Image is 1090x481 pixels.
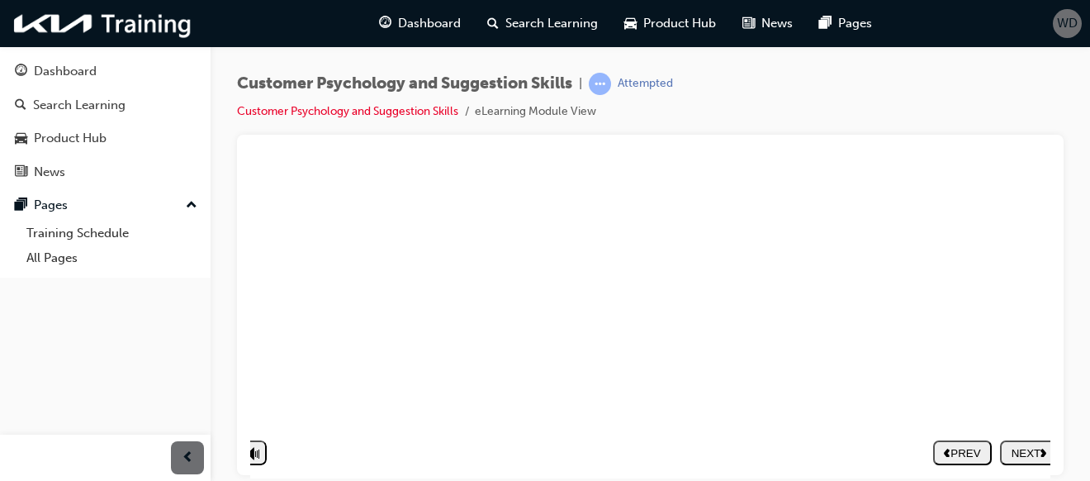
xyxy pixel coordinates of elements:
[505,14,598,33] span: Search Learning
[475,102,596,121] li: eLearning Module View
[34,196,68,215] div: Pages
[643,14,716,33] span: Product Hub
[761,14,793,33] span: News
[7,90,204,121] a: Search Learning
[806,7,885,40] a: pages-iconPages
[15,64,27,79] span: guage-icon
[237,74,572,93] span: Customer Psychology and Suggestion Skills
[624,13,637,34] span: car-icon
[1057,14,1078,33] span: WD
[34,62,97,81] div: Dashboard
[579,74,582,93] span: |
[182,448,194,469] span: prev-icon
[611,7,729,40] a: car-iconProduct Hub
[589,73,611,95] span: learningRecordVerb_ATTEMPT-icon
[20,221,204,246] a: Training Schedule
[7,190,204,221] button: Pages
[838,14,872,33] span: Pages
[487,13,499,34] span: search-icon
[474,7,611,40] a: search-iconSearch Learning
[729,7,806,40] a: news-iconNews
[7,53,204,190] button: DashboardSearch LearningProduct HubNews
[33,96,126,115] div: Search Learning
[7,56,204,87] a: Dashboard
[742,13,755,34] span: news-icon
[34,163,65,182] div: News
[366,7,474,40] a: guage-iconDashboard
[398,14,461,33] span: Dashboard
[15,131,27,146] span: car-icon
[20,245,204,271] a: All Pages
[237,104,458,118] a: Customer Psychology and Suggestion Skills
[186,195,197,217] span: up-icon
[15,98,26,113] span: search-icon
[7,157,204,188] a: News
[8,7,198,40] img: kia-training
[618,76,673,92] div: Attempted
[1053,9,1082,38] button: WD
[15,198,27,213] span: pages-icon
[379,13,391,34] span: guage-icon
[7,123,204,154] a: Product Hub
[34,129,107,148] div: Product Hub
[15,165,27,180] span: news-icon
[819,13,832,34] span: pages-icon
